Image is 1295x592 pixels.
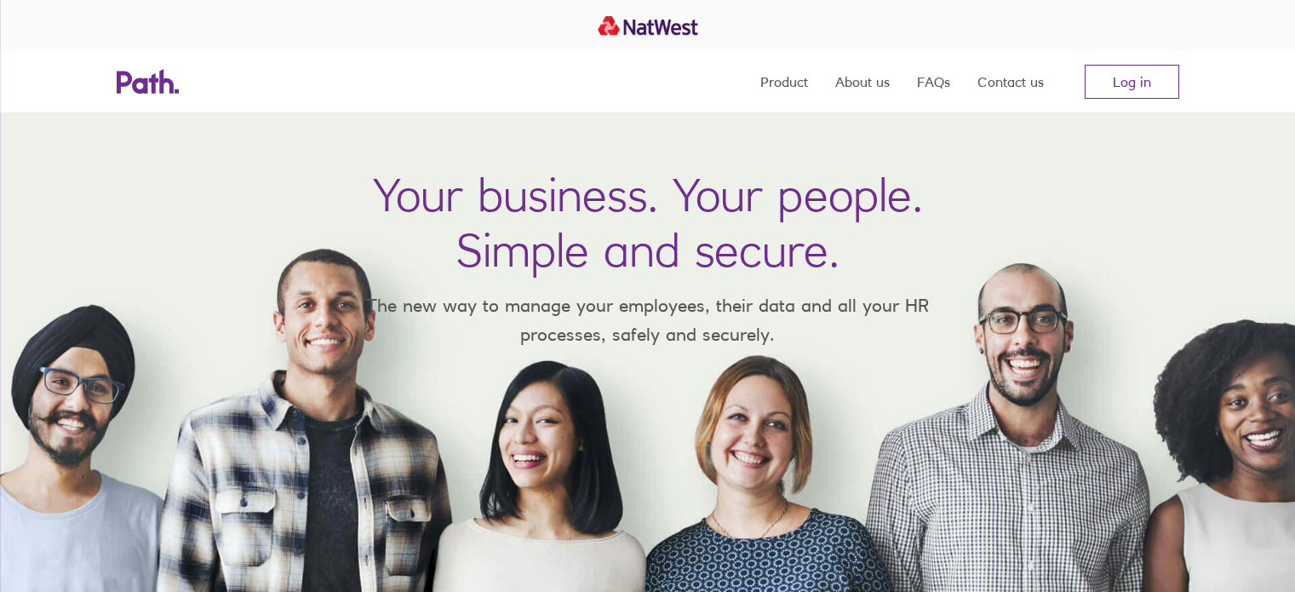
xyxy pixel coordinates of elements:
a: Log in [1085,65,1179,99]
a: FAQs [917,51,950,112]
p: The new way to manage your employees, their data and all your HR processes, safely and securely. [341,291,954,348]
a: Contact us [977,51,1044,112]
a: Product [760,51,808,112]
a: About us [835,51,890,112]
h1: Your business. Your people. Simple and secure. [373,167,923,278]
